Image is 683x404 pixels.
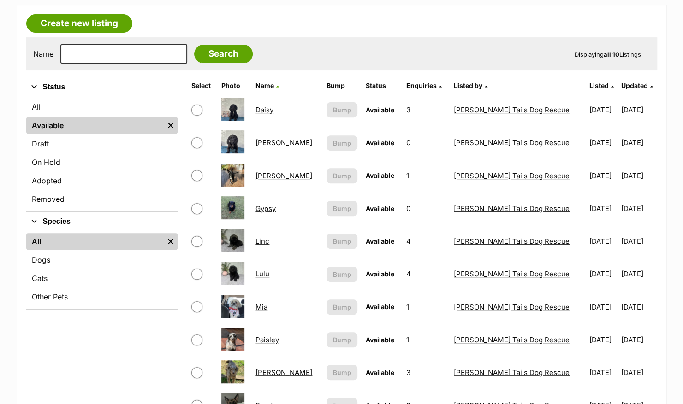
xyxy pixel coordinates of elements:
span: Available [366,139,394,146]
td: [DATE] [621,324,656,356]
span: Available [366,106,394,114]
td: 3 [402,357,449,388]
strong: all 10 [604,51,619,58]
a: Listed by [454,82,487,89]
td: [DATE] [621,160,656,192]
a: [PERSON_NAME] Tails Dog Rescue [454,105,570,114]
td: 4 [402,258,449,290]
span: Displaying Listings [575,51,641,58]
a: Adopted [26,172,178,189]
input: Search [194,45,253,63]
button: Bump [327,365,357,380]
a: Enquiries [406,82,441,89]
td: [DATE] [586,94,620,126]
button: Bump [327,102,357,117]
a: All [26,233,164,250]
a: Name [255,82,279,89]
span: Bump [333,105,351,115]
td: 4 [402,225,449,257]
span: Listed by [454,82,482,89]
a: [PERSON_NAME] Tails Dog Rescue [454,269,570,278]
a: [PERSON_NAME] Tails Dog Rescue [454,368,570,377]
button: Species [26,216,178,228]
a: Paisley [255,335,279,344]
th: Photo [218,78,251,93]
span: Available [366,369,394,376]
th: Bump [323,78,361,93]
a: [PERSON_NAME] [255,138,312,147]
td: [DATE] [586,258,620,290]
a: Listed [589,82,614,89]
td: [DATE] [586,357,620,388]
button: Bump [327,267,357,282]
a: All [26,99,178,115]
a: [PERSON_NAME] Tails Dog Rescue [454,171,570,180]
button: Status [26,81,178,93]
td: 1 [402,324,449,356]
a: [PERSON_NAME] Tails Dog Rescue [454,138,570,147]
a: [PERSON_NAME] [255,171,312,180]
td: [DATE] [621,94,656,126]
span: Updated [621,82,648,89]
button: Bump [327,332,357,347]
span: Bump [333,138,351,148]
span: Available [366,171,394,179]
a: Other Pets [26,288,178,305]
td: [DATE] [621,127,656,158]
td: [DATE] [621,357,656,388]
td: [DATE] [586,193,620,224]
button: Bump [327,234,357,249]
span: Bump [333,171,351,181]
span: Available [366,237,394,245]
td: [DATE] [621,193,656,224]
a: [PERSON_NAME] Tails Dog Rescue [454,204,570,213]
td: [DATE] [621,258,656,290]
span: Bump [333,368,351,377]
span: translation missing: en.admin.listings.index.attributes.enquiries [406,82,436,89]
span: Bump [333,269,351,279]
td: [DATE] [621,291,656,323]
td: 1 [402,160,449,192]
td: [DATE] [621,225,656,257]
span: Available [366,205,394,212]
td: [DATE] [586,160,620,192]
span: Listed [589,82,609,89]
th: Status [362,78,401,93]
a: On Hold [26,154,178,170]
td: [DATE] [586,225,620,257]
td: [DATE] [586,127,620,158]
div: Status [26,97,178,211]
a: Draft [26,135,178,152]
a: Gypsy [255,204,276,213]
button: Bump [327,201,357,216]
td: 0 [402,127,449,158]
label: Name [33,50,53,58]
td: [DATE] [586,291,620,323]
div: Species [26,231,178,309]
button: Bump [327,299,357,315]
span: Available [366,336,394,344]
a: Remove filter [164,233,178,250]
span: Bump [333,204,351,213]
td: 0 [402,193,449,224]
span: Bump [333,236,351,246]
td: [DATE] [586,324,620,356]
a: Create new listing [26,14,132,33]
a: Updated [621,82,653,89]
span: Bump [333,335,351,345]
td: 3 [402,94,449,126]
a: Available [26,117,164,134]
a: Removed [26,191,178,207]
span: Available [366,270,394,278]
a: [PERSON_NAME] Tails Dog Rescue [454,335,570,344]
a: Mia [255,303,267,311]
a: [PERSON_NAME] [255,368,312,377]
span: Bump [333,302,351,312]
a: Remove filter [164,117,178,134]
a: [PERSON_NAME] Tails Dog Rescue [454,303,570,311]
a: Cats [26,270,178,287]
span: Available [366,303,394,310]
td: 1 [402,291,449,323]
button: Bump [327,168,357,183]
a: Daisy [255,105,273,114]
